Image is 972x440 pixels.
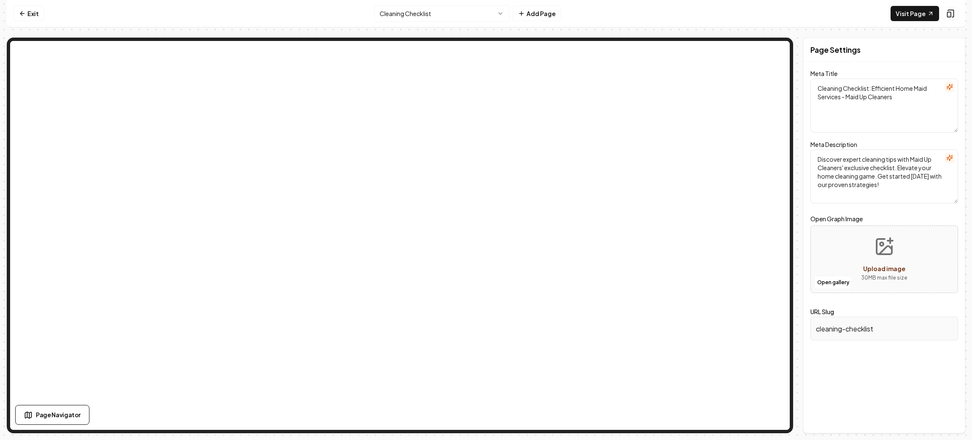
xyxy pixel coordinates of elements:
[854,230,914,289] button: Upload image
[13,6,44,21] a: Exit
[15,405,89,425] button: Page Navigator
[513,6,561,21] button: Add Page
[891,6,939,21] a: Visit Page
[861,274,907,282] p: 30 MB max file size
[863,265,905,272] span: Upload image
[814,276,852,289] button: Open gallery
[810,141,857,148] label: Meta Description
[810,44,861,56] h2: Page Settings
[36,410,81,419] span: Page Navigator
[810,214,958,224] label: Open Graph Image
[810,70,837,77] label: Meta Title
[810,308,834,315] label: URL Slug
